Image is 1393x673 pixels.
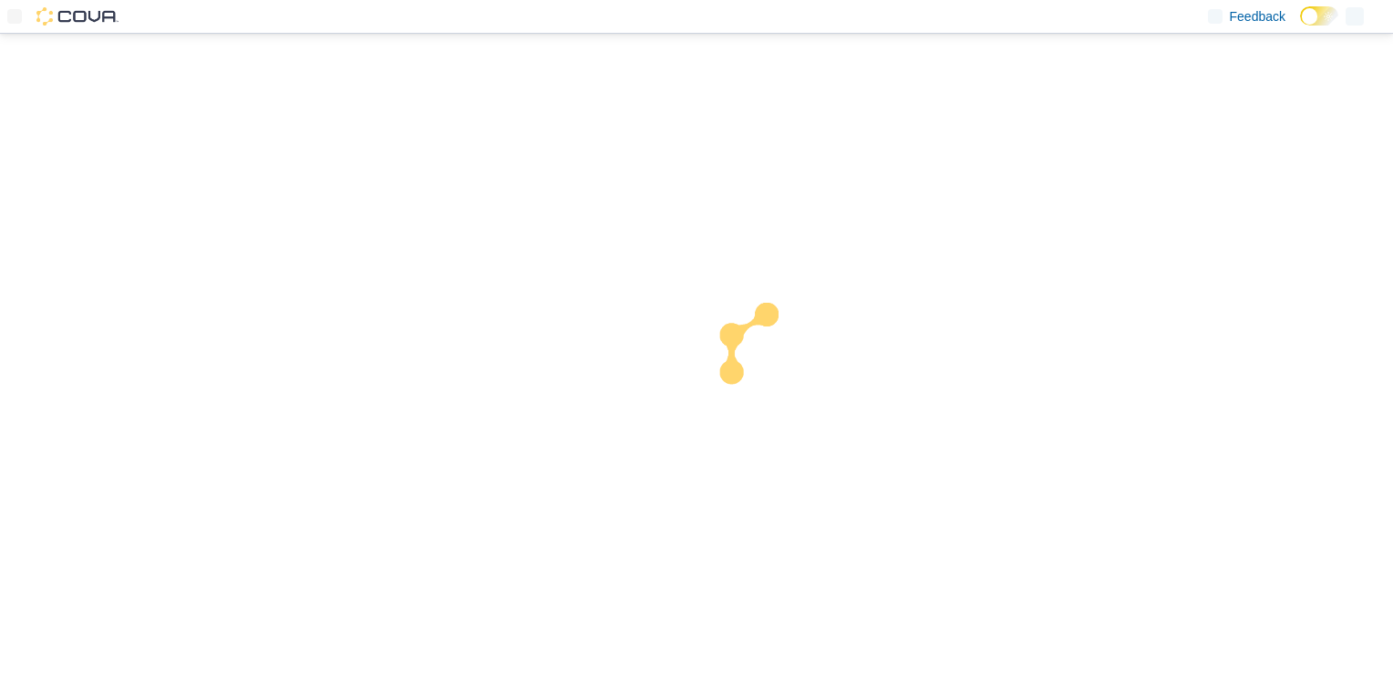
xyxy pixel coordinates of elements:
input: Dark Mode [1300,6,1338,26]
span: Feedback [1230,7,1285,26]
img: Cova [36,7,119,26]
img: cova-loader [696,289,833,426]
